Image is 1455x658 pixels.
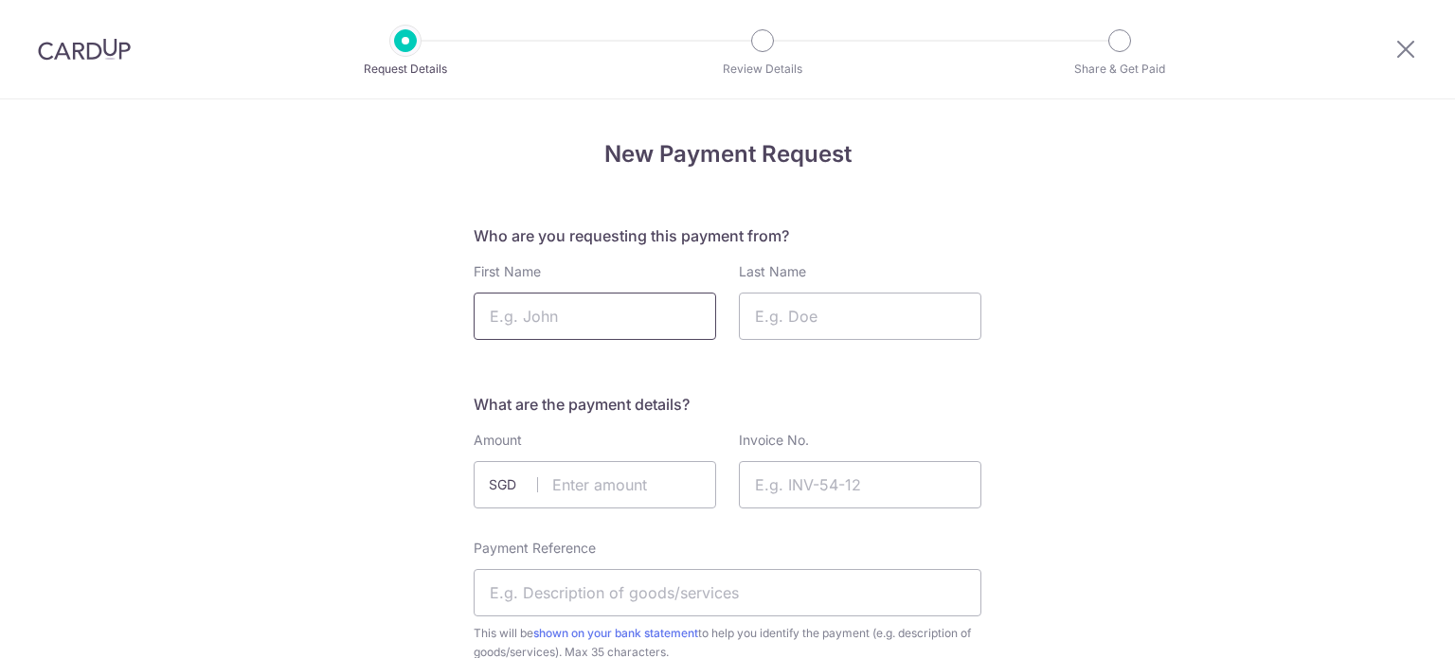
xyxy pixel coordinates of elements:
h4: New Payment Request [474,137,981,171]
span: SGD [489,475,538,494]
p: Request Details [335,60,476,79]
input: E.g. John [474,293,716,340]
label: Invoice No. [739,431,809,450]
label: Amount [474,431,522,450]
label: Payment Reference [474,539,596,558]
span: Help [43,13,81,30]
input: E.g. Description of goods/services [474,569,981,616]
input: E.g. INV-54-12 [739,461,981,508]
p: Review Details [692,60,833,79]
h5: Who are you requesting this payment from? [474,224,981,247]
a: shown on your bank statement [533,626,698,640]
input: E.g. Doe [739,293,981,340]
h5: What are the payment details? [474,393,981,416]
span: Help [168,13,207,30]
label: Last Name [739,262,806,281]
label: First Name [474,262,541,281]
input: Enter amount [474,461,716,508]
img: CardUp [38,38,131,61]
p: Share & Get Paid [1050,60,1190,79]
